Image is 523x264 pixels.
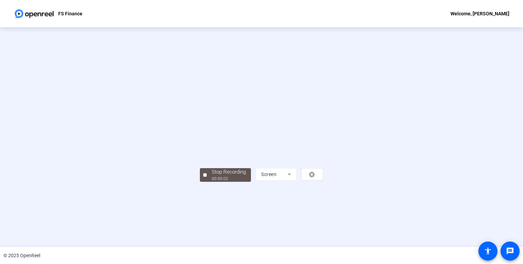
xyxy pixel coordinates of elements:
p: FS Finance [58,10,82,18]
div: Stop Recording [212,168,246,176]
div: © 2025 OpenReel [3,252,40,259]
img: OpenReel logo [14,7,55,20]
button: Stop Recording00:00:02 [200,168,251,182]
div: 00:00:02 [212,176,246,182]
mat-icon: message [506,247,514,255]
mat-icon: accessibility [484,247,492,255]
div: Welcome, [PERSON_NAME] [450,10,509,18]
